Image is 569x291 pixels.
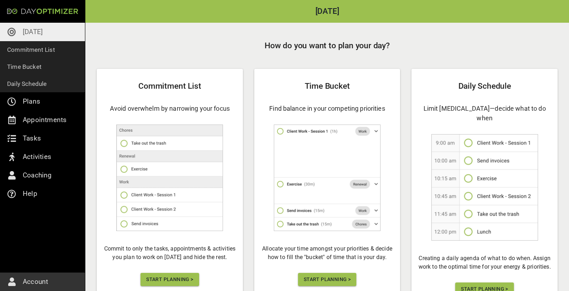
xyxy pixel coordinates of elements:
h2: Commitment List [102,80,237,92]
p: Help [23,188,37,199]
p: Time Bucket [7,62,42,72]
p: Coaching [23,170,52,181]
span: Start Planning > [146,275,193,284]
p: Appointments [23,114,67,126]
p: Commitment List [7,45,55,55]
h6: Commit to only the tasks, appointments & activities you plan to work on [DATE] and hide the rest. [102,245,237,262]
p: [DATE] [23,26,43,38]
p: Tasks [23,133,41,144]
h6: Creating a daily agenda of what to do when. Assign work to the optimal time for your energy & pri... [417,254,552,271]
button: Start Planning > [298,273,356,286]
h4: Avoid overwhelm by narrowing your focus [102,104,237,113]
h2: How do you want to plan your day? [97,40,558,52]
button: Start Planning > [140,273,199,286]
h2: [DATE] [85,7,569,16]
h6: Allocate your time amongst your priorities & decide how to fill the "bucket" of time that is your... [260,245,395,262]
span: Start Planning > [304,275,351,284]
p: Account [23,276,48,287]
p: Activities [23,151,51,163]
p: Plans [23,96,40,107]
h4: Find balance in your competing priorities [260,104,395,113]
p: Daily Schedule [7,79,47,89]
h2: Time Bucket [260,80,395,92]
h2: Daily Schedule [417,80,552,92]
img: Day Optimizer [7,9,78,14]
h4: Limit [MEDICAL_DATA]—decide what to do when [417,104,552,123]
